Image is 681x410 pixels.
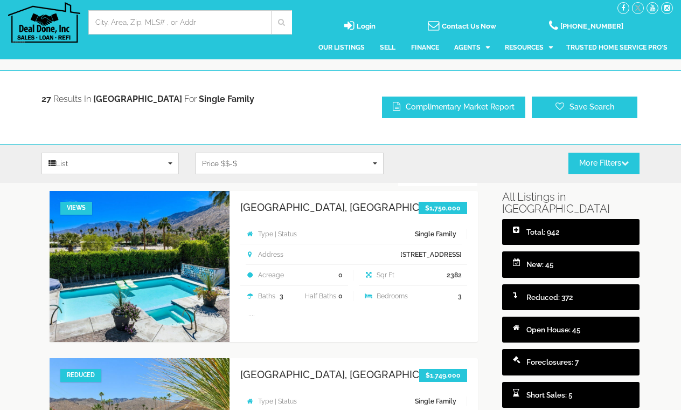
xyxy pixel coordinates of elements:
strong: Type | Status [246,397,297,405]
span: Contact Us Now [442,22,496,30]
a: [GEOGRAPHIC_DATA], [GEOGRAPHIC_DATA] [240,369,467,380]
span: [PHONE_NUMBER] [560,22,623,30]
strong: [GEOGRAPHIC_DATA] [93,94,182,104]
a: [PHONE_NUMBER] [549,23,623,31]
span: 3 [280,291,283,301]
span: List [48,158,165,169]
a: youtube [647,3,658,12]
span: for [184,94,197,104]
img: Deal Done, Inc Logo [8,2,80,43]
strong: Address [246,250,283,258]
span: Single Family [415,229,456,239]
strong: Type | Status [246,230,297,238]
span: 0 [338,270,343,280]
a: Total: 942 [502,219,640,245]
button: List [41,153,179,174]
span: [STREET_ADDRESS] [400,250,462,259]
button: Price $$-$ [195,153,384,174]
a: [GEOGRAPHIC_DATA], [GEOGRAPHIC_DATA] [240,202,467,213]
strong: 27 [41,94,51,104]
a: Foreclosures: 7 [502,349,640,375]
a: instagram [661,3,673,12]
strong: Half Baths [305,292,336,300]
div: Reduced [60,369,101,382]
span: 2382 [447,270,462,280]
span: Price $$-$ [202,158,370,169]
span: in [84,94,91,104]
a: Finance [411,35,439,60]
a: Short Sales: 5 [502,382,640,408]
strong: Bedrooms [364,292,408,300]
a: Agents [454,35,490,60]
a: Trusted Home Service Pro's [566,35,668,60]
span: results [53,94,82,104]
span: 0 [338,291,343,301]
a: New: 45 [502,251,640,277]
span: Single Family [199,94,254,104]
p: .... [248,306,459,320]
a: Sell [380,35,395,60]
strong: Baths [246,292,275,300]
button: More Filters [568,153,640,174]
a: Reduced: 372 [502,284,640,310]
strong: Acreage [246,271,284,279]
a: twitter [632,3,644,12]
span: Login [357,22,376,30]
a: login [344,23,376,31]
span: 3 [458,291,462,301]
input: City, Area, Zip, MLS# , or Addr [95,17,263,28]
a: Our Listings [318,35,365,60]
a: Resources [505,35,553,60]
span: Single Family [415,397,456,406]
a: facebook [617,3,629,12]
h4: $1,749,000 [419,369,467,381]
h5: All Listings in [GEOGRAPHIC_DATA] [502,191,640,215]
div: Views [60,202,92,215]
h4: $1,750,000 [419,202,467,214]
a: Open House: 45 [502,317,640,343]
a: Complimentary Market Report [382,97,525,118]
a: Contact Us Now [428,23,496,31]
strong: Sqr Ft [364,271,394,279]
button: Save Search [532,97,637,118]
